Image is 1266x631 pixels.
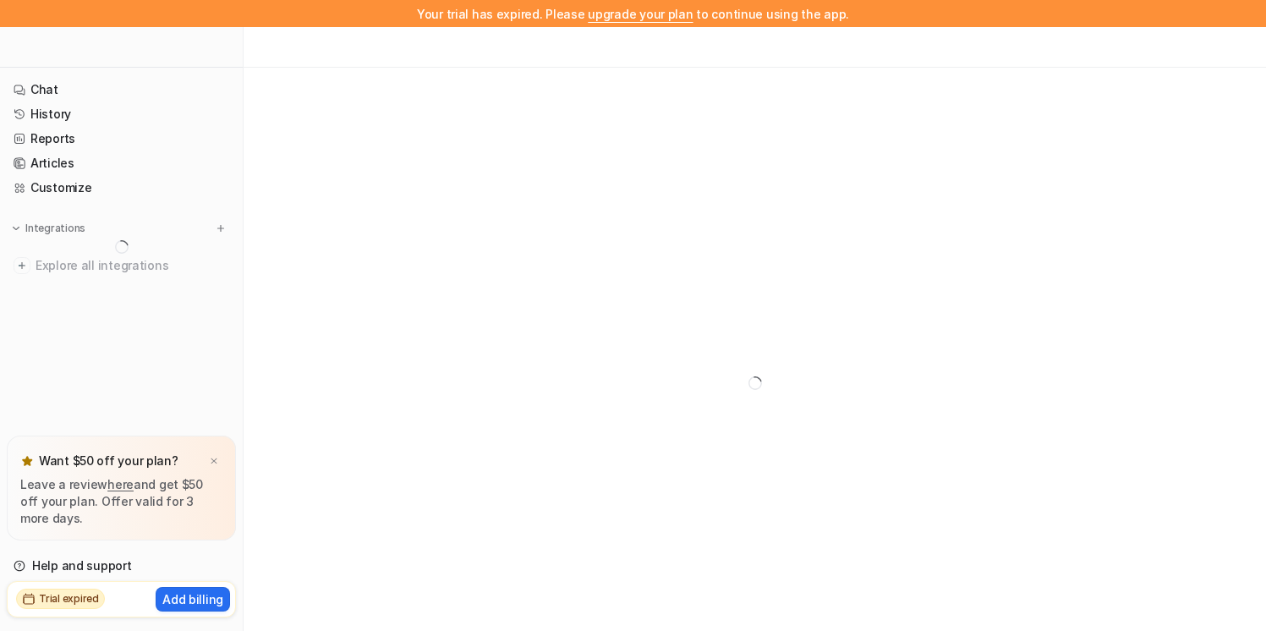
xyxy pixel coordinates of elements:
img: star [20,454,34,468]
img: x [209,456,219,467]
a: Help and support [7,554,236,578]
button: Add billing [156,587,230,612]
a: Chat [7,78,236,102]
img: explore all integrations [14,257,30,274]
p: Leave a review and get $50 off your plan. Offer valid for 3 more days. [20,476,222,527]
a: upgrade your plan [588,7,693,21]
p: Integrations [25,222,85,235]
p: Add billing [162,590,223,608]
img: expand menu [10,222,22,234]
a: History [7,102,236,126]
h2: Trial expired [39,591,99,606]
button: Integrations [7,220,90,237]
a: here [107,477,134,491]
img: menu_add.svg [215,222,227,234]
a: Explore all integrations [7,254,236,277]
span: Explore all integrations [36,252,229,279]
p: Want $50 off your plan? [39,453,178,469]
a: Customize [7,176,236,200]
a: Reports [7,127,236,151]
a: Articles [7,151,236,175]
